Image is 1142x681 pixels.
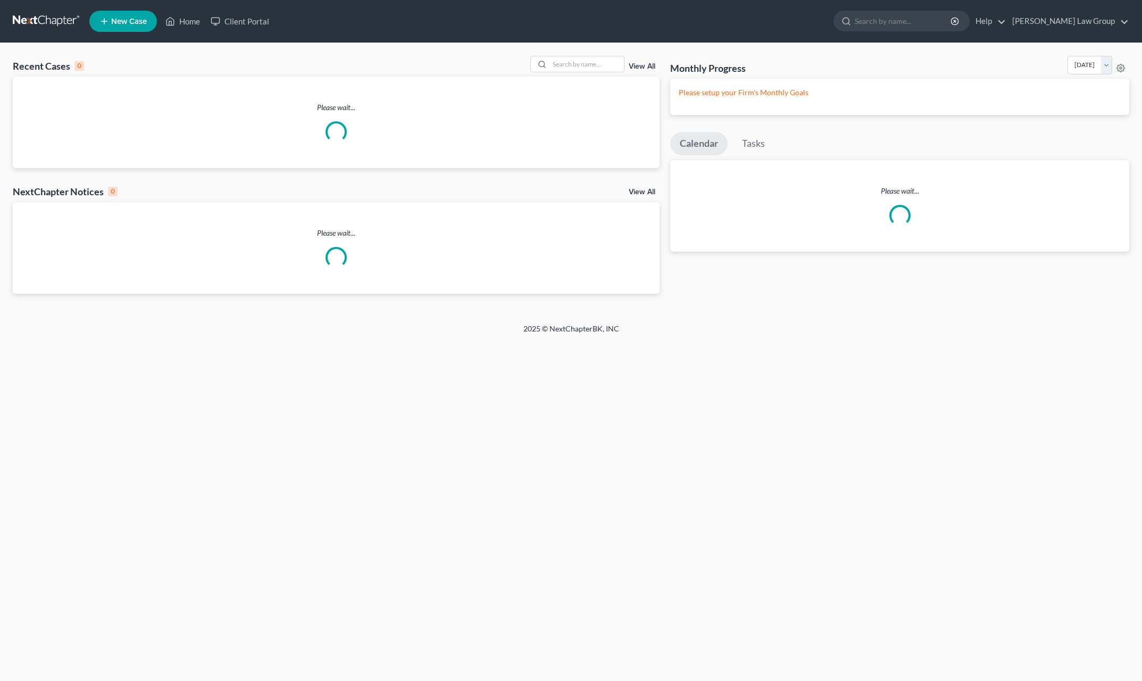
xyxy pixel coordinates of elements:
[855,11,952,31] input: Search by name...
[108,187,118,196] div: 0
[679,87,1121,98] p: Please setup your Firm's Monthly Goals
[970,12,1006,31] a: Help
[629,63,655,70] a: View All
[268,323,874,343] div: 2025 © NextChapterBK, INC
[13,228,660,238] p: Please wait...
[13,60,84,72] div: Recent Cases
[205,12,274,31] a: Client Portal
[13,102,660,113] p: Please wait...
[732,132,774,155] a: Tasks
[670,132,728,155] a: Calendar
[111,18,147,26] span: New Case
[160,12,205,31] a: Home
[13,185,118,198] div: NextChapter Notices
[670,186,1129,196] p: Please wait...
[629,188,655,196] a: View All
[1007,12,1129,31] a: [PERSON_NAME] Law Group
[74,61,84,71] div: 0
[670,62,746,74] h3: Monthly Progress
[549,56,624,72] input: Search by name...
